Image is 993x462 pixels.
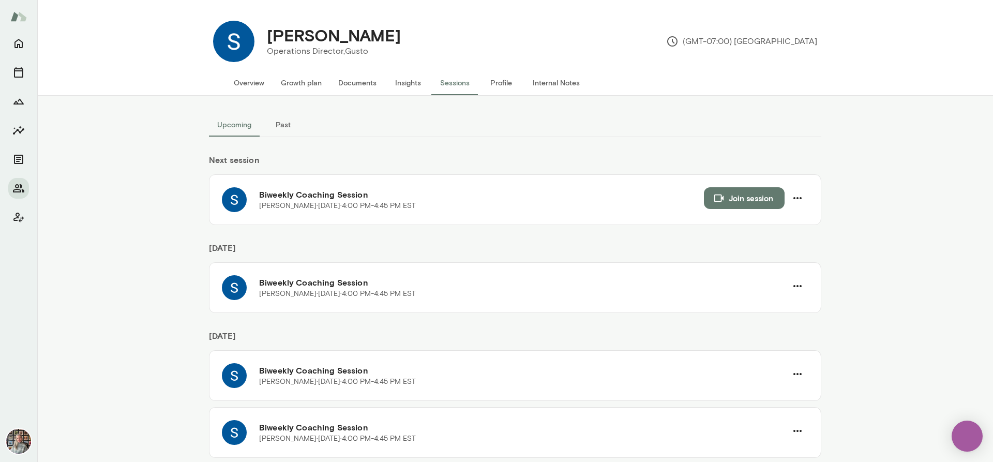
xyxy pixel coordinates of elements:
h6: [DATE] [209,242,821,262]
h4: [PERSON_NAME] [267,25,401,45]
img: Sandra Jirous [213,21,254,62]
h6: [DATE] [209,330,821,350]
button: Internal Notes [524,70,588,95]
button: Insights [8,120,29,141]
button: Sessions [8,62,29,83]
button: Overview [225,70,273,95]
button: Growth Plan [8,91,29,112]
p: [PERSON_NAME] · [DATE] · 4:00 PM-4:45 PM EST [259,201,416,211]
p: [PERSON_NAME] · [DATE] · 4:00 PM-4:45 PM EST [259,377,416,387]
h6: Biweekly Coaching Session [259,276,787,289]
button: Members [8,178,29,199]
img: Tricia Maggio [6,429,31,454]
p: [PERSON_NAME] · [DATE] · 4:00 PM-4:45 PM EST [259,289,416,299]
button: Client app [8,207,29,228]
button: Join session [704,187,785,209]
h6: Next session [209,154,821,174]
h6: Biweekly Coaching Session [259,188,704,201]
button: Insights [385,70,431,95]
button: Documents [8,149,29,170]
button: Documents [330,70,385,95]
button: Growth plan [273,70,330,95]
p: (GMT-07:00) [GEOGRAPHIC_DATA] [666,35,817,48]
h6: Biweekly Coaching Session [259,364,787,377]
button: Past [260,112,306,137]
img: Mento [10,7,27,26]
p: Operations Director, Gusto [267,45,401,57]
h6: Biweekly Coaching Session [259,421,787,434]
div: basic tabs example [209,112,821,137]
button: Profile [478,70,524,95]
button: Home [8,33,29,54]
button: Upcoming [209,112,260,137]
button: Sessions [431,70,478,95]
p: [PERSON_NAME] · [DATE] · 4:00 PM-4:45 PM EST [259,434,416,444]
